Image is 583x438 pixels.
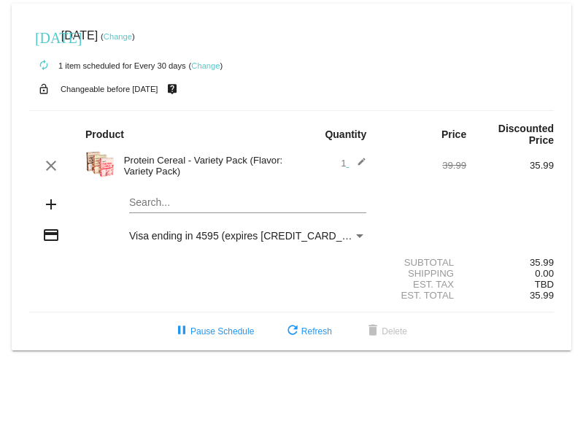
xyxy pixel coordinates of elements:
[466,160,554,171] div: 35.99
[42,196,60,213] mat-icon: add
[466,257,554,268] div: 35.99
[173,323,190,340] mat-icon: pause
[535,279,554,290] span: TBD
[364,323,382,340] mat-icon: delete
[379,257,466,268] div: Subtotal
[163,80,181,99] mat-icon: live_help
[379,290,466,301] div: Est. Total
[104,32,132,41] a: Change
[129,230,374,242] span: Visa ending in 4595 (expires [CREDIT_CARD_DATA])
[173,326,254,337] span: Pause Schedule
[129,230,366,242] mat-select: Payment Method
[117,155,292,177] div: Protein Cereal - Variety Pack (Flavor: Variety Pack)
[535,268,554,279] span: 0.00
[284,323,301,340] mat-icon: refresh
[85,128,124,140] strong: Product
[364,326,407,337] span: Delete
[349,157,366,174] mat-icon: edit
[35,28,53,45] mat-icon: [DATE]
[325,128,366,140] strong: Quantity
[35,80,53,99] mat-icon: lock_open
[272,318,344,345] button: Refresh
[341,158,366,169] span: 1
[379,160,466,171] div: 39.99
[191,61,220,70] a: Change
[101,32,135,41] small: ( )
[61,85,158,93] small: Changeable before [DATE]
[189,61,223,70] small: ( )
[441,128,466,140] strong: Price
[530,290,554,301] span: 35.99
[284,326,332,337] span: Refresh
[498,123,554,146] strong: Discounted Price
[85,150,115,179] img: Image-1-Protein-Cereal-Variety.png
[379,268,466,279] div: Shipping
[379,279,466,290] div: Est. Tax
[42,157,60,174] mat-icon: clear
[35,57,53,74] mat-icon: autorenew
[161,318,266,345] button: Pause Schedule
[352,318,419,345] button: Delete
[42,226,60,244] mat-icon: credit_card
[29,61,186,70] small: 1 item scheduled for Every 30 days
[129,197,366,209] input: Search...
